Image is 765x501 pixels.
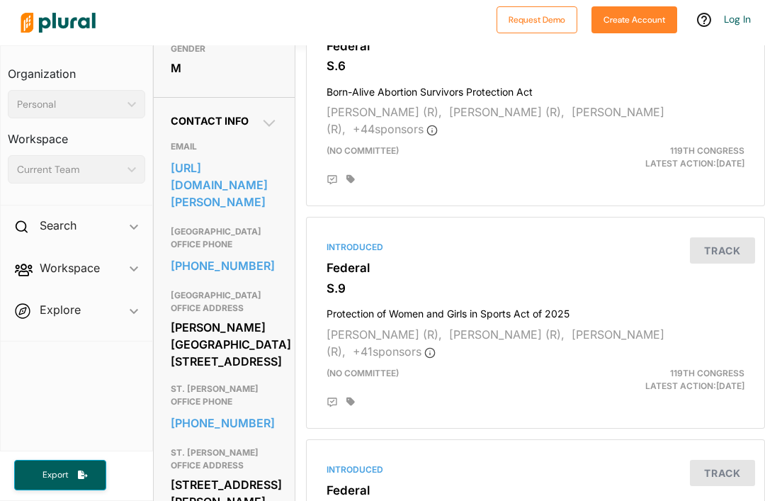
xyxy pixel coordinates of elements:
[327,483,744,497] h3: Federal
[17,162,122,177] div: Current Team
[171,115,249,127] span: Contact Info
[670,145,744,156] span: 119th Congress
[171,381,278,410] h3: ST. [PERSON_NAME] OFFICE PHONE
[327,281,744,295] h3: S.9
[670,368,744,378] span: 119th Congress
[171,57,278,79] div: M
[171,255,278,276] a: [PHONE_NUMBER]
[327,39,744,53] h3: Federal
[8,53,145,84] h3: Organization
[449,327,565,342] span: [PERSON_NAME] (R),
[327,327,664,359] span: [PERSON_NAME] (R),
[327,261,744,275] h3: Federal
[497,6,577,33] button: Request Demo
[171,412,278,434] a: [PHONE_NUMBER]
[327,59,744,73] h3: S.6
[327,241,744,254] div: Introduced
[327,79,744,98] h4: Born-Alive Abortion Survivors Protection Act
[690,237,755,264] button: Track
[316,145,608,170] div: (no committee)
[608,145,755,170] div: Latest Action: [DATE]
[171,287,278,317] h3: [GEOGRAPHIC_DATA] OFFICE ADDRESS
[8,118,145,150] h3: Workspace
[353,344,436,359] span: + 41 sponsor s
[171,157,278,213] a: [URL][DOMAIN_NAME][PERSON_NAME]
[690,460,755,486] button: Track
[327,301,744,320] h4: Protection of Women and Girls in Sports Act of 2025
[591,6,677,33] button: Create Account
[346,174,355,184] div: Add tags
[449,105,565,119] span: [PERSON_NAME] (R),
[171,138,278,155] h3: EMAIL
[171,40,278,57] h3: GENDER
[327,327,442,342] span: [PERSON_NAME] (R),
[14,460,106,490] button: Export
[327,105,442,119] span: [PERSON_NAME] (R),
[40,218,76,233] h2: Search
[346,397,355,407] div: Add tags
[327,463,744,476] div: Introduced
[316,367,608,393] div: (no committee)
[724,13,751,26] a: Log In
[497,11,577,26] a: Request Demo
[353,122,438,136] span: + 44 sponsor s
[327,174,338,186] div: Add Position Statement
[171,444,278,474] h3: ST. [PERSON_NAME] OFFICE ADDRESS
[171,223,278,253] h3: [GEOGRAPHIC_DATA] OFFICE PHONE
[17,97,122,112] div: Personal
[608,367,755,393] div: Latest Action: [DATE]
[171,317,278,372] div: [PERSON_NAME][GEOGRAPHIC_DATA] [STREET_ADDRESS]
[591,11,677,26] a: Create Account
[327,397,338,408] div: Add Position Statement
[33,469,78,481] span: Export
